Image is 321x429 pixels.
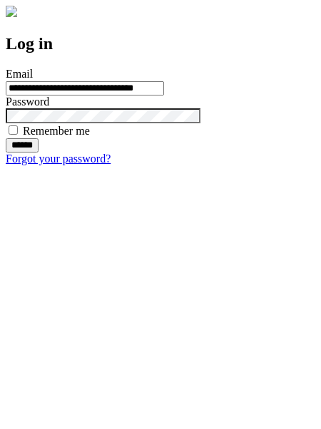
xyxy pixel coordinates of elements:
[6,153,111,165] a: Forgot your password?
[6,34,315,53] h2: Log in
[6,6,17,17] img: logo-4e3dc11c47720685a147b03b5a06dd966a58ff35d612b21f08c02c0306f2b779.png
[6,95,49,108] label: Password
[23,125,90,137] label: Remember me
[6,68,33,80] label: Email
